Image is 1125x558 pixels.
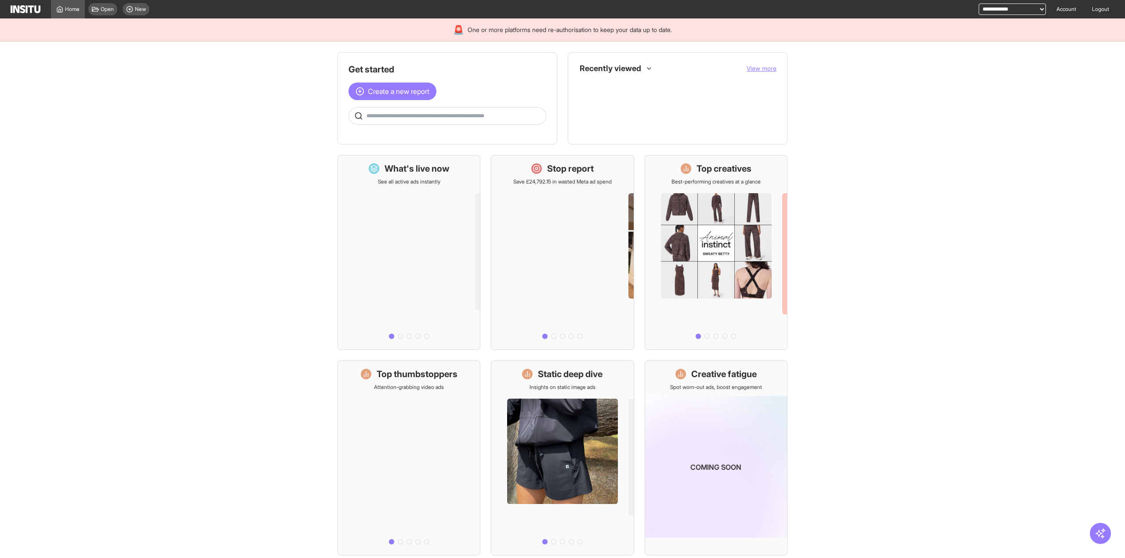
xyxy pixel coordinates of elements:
[337,360,480,555] a: Top thumbstoppersAttention-grabbing video ads
[374,384,444,391] p: Attention-grabbing video ads
[491,155,634,350] a: Stop reportSave £24,792.15 in wasted Meta ad spend
[101,6,114,13] span: Open
[385,162,450,175] h1: What's live now
[697,162,751,175] h1: Top creatives
[538,368,602,380] h1: Static deep dive
[11,5,40,13] img: Logo
[65,6,80,13] span: Home
[368,86,429,97] span: Create a new report
[468,25,672,34] span: One or more platforms need re-authorisation to keep your data up to date.
[671,178,761,185] p: Best-performing creatives at a glance
[377,368,457,380] h1: Top thumbstoppers
[645,155,787,350] a: Top creativesBest-performing creatives at a glance
[491,360,634,555] a: Static deep diveInsights on static image ads
[747,65,777,72] span: View more
[348,63,546,76] h1: Get started
[378,178,440,185] p: See all active ads instantly
[513,178,612,185] p: Save £24,792.15 in wasted Meta ad spend
[453,24,464,36] div: 🚨
[547,162,594,175] h1: Stop report
[348,83,436,100] button: Create a new report
[747,64,777,73] button: View more
[530,384,595,391] p: Insights on static image ads
[135,6,146,13] span: New
[337,155,480,350] a: What's live nowSee all active ads instantly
